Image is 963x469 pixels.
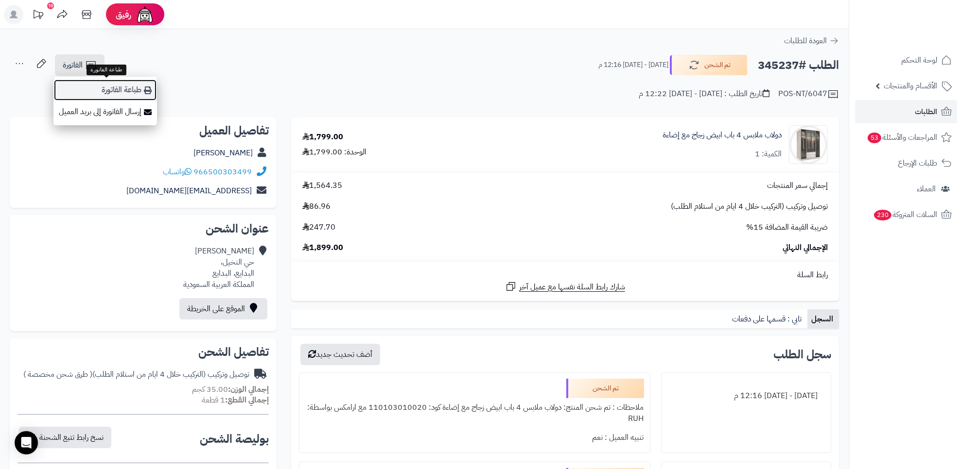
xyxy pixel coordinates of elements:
img: 1742133300-110103010020.1-90x90.jpg [789,125,827,164]
strong: إجمالي القطع: [225,394,269,406]
div: تاريخ الطلب : [DATE] - [DATE] 12:22 م [639,88,770,100]
img: logo-2.png [897,26,954,47]
div: الكمية: 1 [755,149,782,160]
h2: تفاصيل الشحن [18,346,269,358]
a: العملاء [855,177,957,201]
span: 86.96 [302,201,331,212]
h2: عنوان الشحن [18,223,269,234]
span: 1,899.00 [302,242,343,253]
a: 966500303499 [193,166,252,178]
span: العودة للطلبات [784,35,827,47]
div: POS-NT/6047 [778,88,839,100]
span: ضريبة القيمة المضافة 15% [746,222,828,233]
small: [DATE] - [DATE] 12:16 م [598,60,668,70]
span: ( طرق شحن مخصصة ) [23,368,92,380]
h3: سجل الطلب [773,349,831,360]
small: 35.00 كجم [192,384,269,395]
button: نسخ رابط تتبع الشحنة [19,427,111,448]
div: تنبيه العميل : نعم [305,428,644,447]
div: الوحدة: 1,799.00 [302,147,367,158]
button: تم الشحن [670,55,748,75]
span: 230 [874,210,892,220]
a: إرسال الفاتورة إلى بريد العميل [53,101,157,123]
a: واتساب [163,166,192,178]
span: الفاتورة [63,59,83,71]
span: الأقسام والمنتجات [884,79,937,93]
div: 1,799.00 [302,132,343,143]
a: الموقع على الخريطة [179,298,267,319]
div: رابط السلة [295,269,835,281]
a: الفاتورة [55,54,105,76]
div: طباعة الفاتورة [87,65,126,75]
div: [DATE] - [DATE] 12:16 م [667,386,825,405]
a: السجل [807,309,839,329]
a: لوحة التحكم [855,49,957,72]
a: السلات المتروكة230 [855,203,957,226]
a: [PERSON_NAME] [193,147,253,159]
h2: تفاصيل العميل [18,125,269,136]
span: الإجمالي النهائي [783,242,828,253]
a: الطلبات [855,100,957,123]
a: تابي : قسمها على دفعات [728,309,807,329]
span: إجمالي سعر المنتجات [767,180,828,191]
span: 1,564.35 [302,180,342,191]
span: 53 [868,133,881,143]
a: تحديثات المنصة [26,5,50,27]
h2: الطلب #345237 [758,55,839,75]
a: المراجعات والأسئلة53 [855,126,957,149]
div: 10 [47,2,54,9]
div: Open Intercom Messenger [15,431,38,454]
a: العودة للطلبات [784,35,839,47]
span: لوحة التحكم [901,53,937,67]
div: توصيل وتركيب (التركيب خلال 4 ايام من استلام الطلب) [23,369,249,380]
a: طباعة الفاتورة [53,79,157,101]
span: رفيق [116,9,131,20]
span: 247.70 [302,222,335,233]
a: طلبات الإرجاع [855,151,957,175]
button: أضف تحديث جديد [300,344,380,365]
span: توصيل وتركيب (التركيب خلال 4 ايام من استلام الطلب) [671,201,828,212]
div: [PERSON_NAME] حي النخيل، البدايع، البدايع المملكة العربية السعودية [183,246,254,290]
img: ai-face.png [135,5,155,24]
span: الطلبات [915,105,937,118]
span: طلبات الإرجاع [898,156,937,170]
a: شارك رابط السلة نفسها مع عميل آخر [505,281,625,293]
a: دولاب ملابس 4 باب ابيض زجاج مع إضاءة [663,130,782,141]
div: تم الشحن [566,379,644,398]
h2: بوليصة الشحن [200,433,269,445]
small: 1 قطعة [202,394,269,406]
strong: إجمالي الوزن: [228,384,269,395]
span: العملاء [917,182,936,196]
a: [EMAIL_ADDRESS][DOMAIN_NAME] [126,185,252,197]
span: شارك رابط السلة نفسها مع عميل آخر [519,282,625,293]
span: السلات المتروكة [873,208,937,221]
span: نسخ رابط تتبع الشحنة [39,432,104,443]
div: ملاحظات : تم شحن المنتج: دولاب ملابس 4 باب ابيض زجاج مع إضاءة كود: 110103010020 مع ارامكس بواسطة:... [305,398,644,428]
span: المراجعات والأسئلة [867,131,937,144]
